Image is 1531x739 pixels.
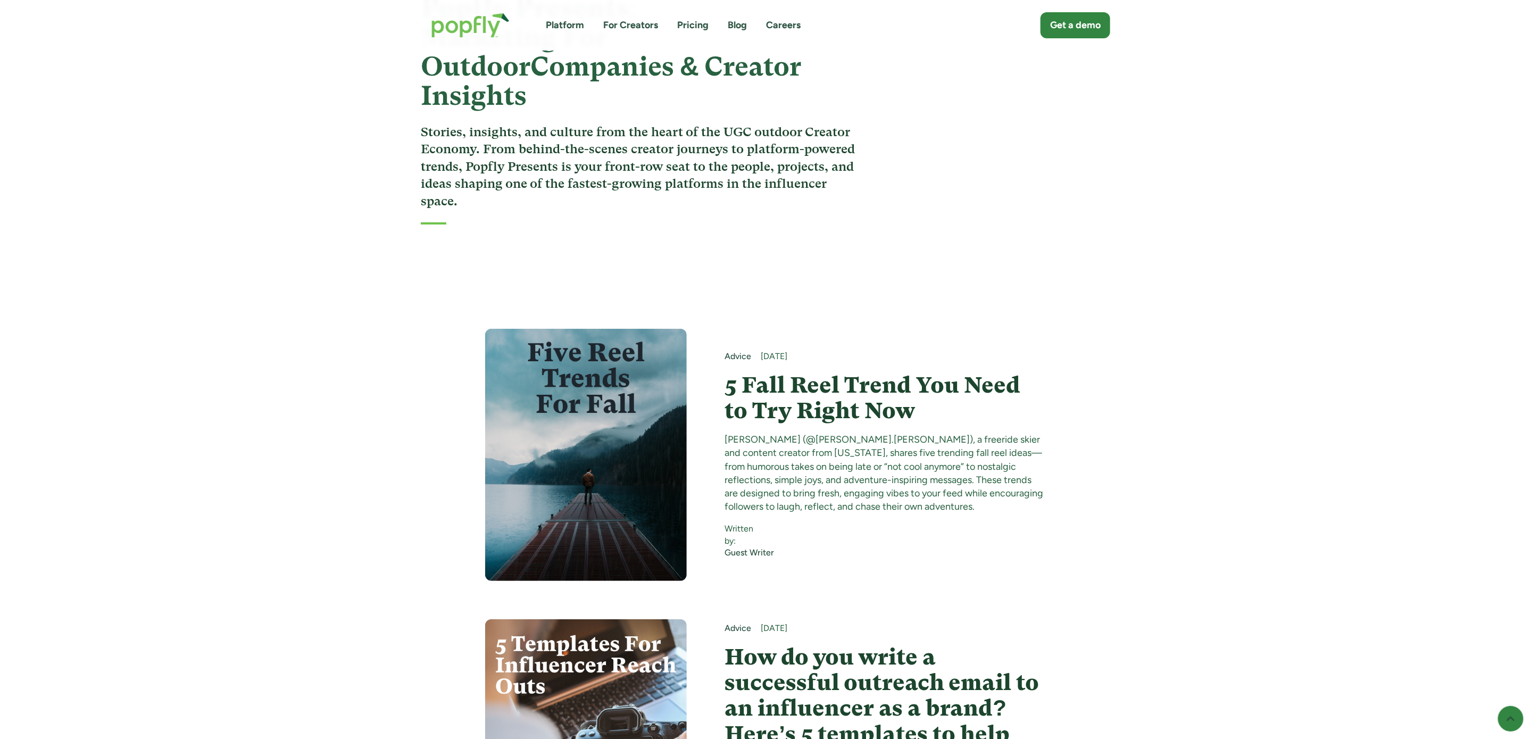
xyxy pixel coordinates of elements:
div: Written by: [725,523,776,547]
a: Guest Writer [725,547,776,559]
a: For Creators [603,19,658,32]
a: Advice [725,351,752,362]
a: Get a demo [1041,12,1110,38]
div: [DATE] [761,622,1046,634]
a: Advice [725,622,752,634]
div: Get a demo [1050,19,1101,32]
a: 5 Fall Reel Trend You Need to Try Right Now [725,372,1046,424]
a: Pricing [677,19,709,32]
strong: Marketing For Outdoor [421,22,607,82]
a: Blog [728,19,747,32]
h3: Stories, insights, and culture from the heart of the UGC outdoor Creator Economy. From behind-the... [421,123,862,210]
div: [DATE] [761,351,1046,362]
a: Careers [766,19,801,32]
a: Platform [546,19,584,32]
div: [PERSON_NAME] (@[PERSON_NAME].[PERSON_NAME]), a freeride skier and content creator from [US_STATE... [725,433,1046,513]
a: home [421,2,520,48]
strong: Companies & Creator Insights [421,51,801,111]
